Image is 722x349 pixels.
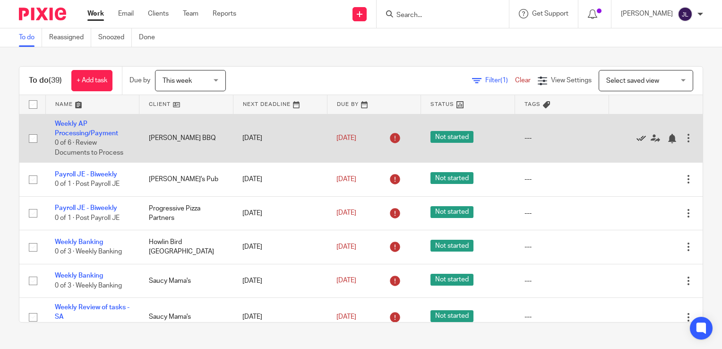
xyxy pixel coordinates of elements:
[55,304,129,320] a: Weekly Review of tasks - SA
[524,102,541,107] span: Tags
[524,242,600,252] div: ---
[183,9,198,18] a: Team
[19,8,66,20] img: Pixie
[139,230,233,264] td: Howlin Bird [GEOGRAPHIC_DATA]
[49,77,62,84] span: (39)
[129,76,150,85] p: Due by
[55,282,122,289] span: 0 of 3 · Weekly Banking
[55,272,103,279] a: Weekly Banking
[233,297,327,336] td: [DATE]
[678,7,693,22] img: svg%3E
[233,163,327,196] td: [DATE]
[606,78,659,84] span: Select saved view
[430,172,473,184] span: Not started
[233,230,327,264] td: [DATE]
[29,76,62,86] h1: To do
[395,11,481,20] input: Search
[500,77,508,84] span: (1)
[524,276,600,286] div: ---
[98,28,132,47] a: Snoozed
[524,312,600,322] div: ---
[55,140,123,156] span: 0 of 6 · Review Documents to Process
[336,278,356,284] span: [DATE]
[524,174,600,184] div: ---
[55,205,117,211] a: Payroll JE - Biweekly
[233,114,327,163] td: [DATE]
[49,28,91,47] a: Reassigned
[336,135,356,141] span: [DATE]
[532,10,568,17] span: Get Support
[213,9,236,18] a: Reports
[139,297,233,336] td: Saucy Mama's
[139,196,233,230] td: Progressive Pizza Partners
[430,240,473,252] span: Not started
[55,215,120,221] span: 0 of 1 · Post Payroll JE
[430,310,473,322] span: Not started
[430,206,473,218] span: Not started
[139,264,233,297] td: Saucy Mama's
[55,171,117,178] a: Payroll JE - Biweekly
[55,121,118,137] a: Weekly AP Processing/Payment
[71,70,112,91] a: + Add task
[636,133,651,143] a: Mark as done
[515,77,531,84] a: Clear
[621,9,673,18] p: [PERSON_NAME]
[55,181,120,188] span: 0 of 1 · Post Payroll JE
[19,28,42,47] a: To do
[430,274,473,286] span: Not started
[139,114,233,163] td: [PERSON_NAME] BBQ
[551,77,592,84] span: View Settings
[139,163,233,196] td: [PERSON_NAME]'s Pub
[118,9,134,18] a: Email
[524,133,600,143] div: ---
[139,28,162,47] a: Done
[524,209,600,218] div: ---
[55,239,103,245] a: Weekly Banking
[233,264,327,297] td: [DATE]
[336,210,356,217] span: [DATE]
[55,248,122,255] span: 0 of 3 · Weekly Banking
[233,196,327,230] td: [DATE]
[336,176,356,183] span: [DATE]
[430,131,473,143] span: Not started
[148,9,169,18] a: Clients
[87,9,104,18] a: Work
[336,314,356,320] span: [DATE]
[485,77,515,84] span: Filter
[163,78,192,84] span: This week
[336,244,356,250] span: [DATE]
